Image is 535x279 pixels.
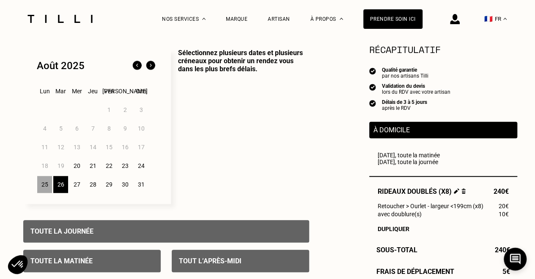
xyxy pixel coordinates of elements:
div: [DATE], toute la matinée [378,152,509,159]
span: 240€ [495,246,510,254]
img: Menu déroulant [202,18,206,20]
div: après le RDV [382,105,427,111]
span: 240€ [494,187,509,195]
img: icon list info [369,67,376,75]
div: 20 [69,157,84,174]
div: 24 [134,157,148,174]
div: Dupliquer [378,226,509,232]
p: Tout l’après-midi [179,257,241,265]
div: 31 [134,176,148,193]
div: 26 [53,176,68,193]
div: 30 [118,176,132,193]
span: 10€ [499,211,509,218]
div: 21 [85,157,100,174]
a: Marque [226,16,247,22]
div: Validation du devis [382,83,450,89]
img: Supprimer [461,188,466,194]
div: par nos artisans Tilli [382,73,428,79]
img: menu déroulant [503,18,507,20]
div: Qualité garantie [382,67,428,73]
div: lors du RDV avec votre artisan [382,89,450,95]
p: Toute la journée [30,227,93,235]
img: Menu déroulant à propos [340,18,343,20]
div: 23 [118,157,132,174]
span: 5€ [502,268,510,276]
div: Août 2025 [37,60,85,72]
p: Toute la matinée [30,257,93,265]
div: Délais de 3 à 5 jours [382,99,427,105]
div: Frais de déplacement [369,268,517,276]
p: À domicile [373,126,513,134]
span: Retoucher > Ourlet - largeur <199cm (x8) [378,203,483,209]
div: 28 [85,176,100,193]
div: [DATE], toute la journée [378,159,509,165]
img: Mois précédent [130,59,144,73]
a: Artisan [268,16,290,22]
img: icon list info [369,99,376,107]
img: Mois suivant [144,59,157,73]
div: 29 [102,176,116,193]
img: Logo du service de couturière Tilli [25,15,96,23]
span: Rideaux doublés (x8) [378,187,466,195]
div: 25 [37,176,52,193]
img: icône connexion [450,14,460,24]
div: 27 [69,176,84,193]
img: icon list info [369,83,376,91]
span: 🇫🇷 [484,15,493,23]
a: Prendre soin ici [363,9,423,29]
div: 22 [102,157,116,174]
img: Éditer [454,188,459,194]
span: 20€ [499,203,509,209]
div: Sous-Total [369,246,517,254]
p: Sélectionnez plusieurs dates et plusieurs créneaux pour obtenir un rendez vous dans les plus bref... [171,49,309,204]
section: Récapitulatif [369,42,517,56]
span: avec doublure(s) [378,211,422,218]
